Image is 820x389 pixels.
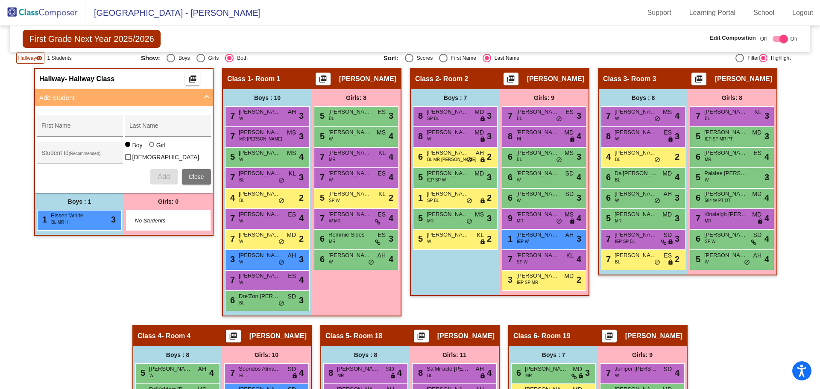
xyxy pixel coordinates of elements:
span: HI [517,136,521,142]
span: BL [615,177,620,183]
span: ES [565,108,574,117]
span: 5 [604,214,611,223]
button: Print Students Details [602,330,617,342]
span: BL MR [PERSON_NAME] [427,156,476,163]
span: [PERSON_NAME] [339,75,396,83]
span: AH [565,231,574,240]
span: do_not_disturb_alt [466,198,472,205]
span: MD [474,169,484,178]
span: 3 [577,150,581,163]
span: ES [378,231,386,240]
span: SP BL [427,115,439,122]
span: 4 [675,109,679,122]
span: [PERSON_NAME] [PERSON_NAME] [427,231,469,239]
span: MR [517,218,524,224]
span: [PERSON_NAME] [328,210,371,219]
span: [PERSON_NAME] [328,108,371,116]
span: 3 [487,130,492,143]
button: Print Students Details [691,73,706,85]
span: [GEOGRAPHIC_DATA] - [PERSON_NAME] [85,6,261,20]
span: MD [287,231,296,240]
span: AH [476,149,484,158]
span: [PERSON_NAME] [516,108,559,116]
span: 9 [506,214,512,223]
span: W [705,177,709,183]
span: MR [329,238,336,245]
span: MS [287,128,296,137]
span: [DEMOGRAPHIC_DATA] [132,152,199,162]
input: First Name [41,126,118,132]
span: [PERSON_NAME] [516,190,559,198]
span: W [239,218,243,224]
span: lock [757,218,763,225]
span: MS [377,128,386,137]
span: 8 [416,111,423,120]
span: [PERSON_NAME] [427,108,469,116]
span: [PERSON_NAME] [615,210,657,219]
span: Eissen White [51,211,94,220]
mat-icon: picture_as_pdf [694,75,704,87]
span: [PERSON_NAME] [427,128,469,137]
span: 7 [318,152,325,161]
mat-expansion-panel-header: Add Student [35,89,213,106]
button: Print Students Details [185,73,200,85]
span: W [239,156,243,163]
span: ES [288,210,296,219]
span: 7 [604,111,611,120]
span: IEP SP W [427,177,446,183]
span: 504 W PT OT [705,197,731,204]
span: Edit Composition [710,34,756,42]
span: Show: [141,54,160,62]
span: do_not_disturb_alt [466,218,472,225]
div: First Name [448,54,476,62]
span: 1 [416,193,423,202]
mat-icon: picture_as_pdf [416,332,426,344]
span: BL [239,177,244,183]
span: 4 [389,130,393,143]
span: [PERSON_NAME] [615,108,657,116]
div: Girls: 0 [124,193,213,210]
span: 4 [764,150,769,163]
span: ES [378,210,386,219]
mat-icon: visibility [36,55,43,61]
span: MD [662,210,672,219]
a: Learning Portal [682,6,743,20]
span: [PERSON_NAME] [615,231,657,239]
span: 5 [694,132,700,141]
span: MD [752,190,761,199]
span: BL [329,115,334,122]
span: BL [615,156,620,163]
span: [PERSON_NAME] [516,210,559,219]
span: 6 [506,173,512,182]
span: BL [517,156,522,163]
span: 7 [604,234,611,243]
span: 7 [694,214,700,223]
span: W [329,177,333,183]
a: Support [641,6,678,20]
span: 5 [228,152,235,161]
span: MR [329,156,336,163]
span: 4 [228,193,235,202]
span: do_not_disturb_alt [278,177,284,184]
span: IEP SP MR PT [705,136,733,142]
span: [PERSON_NAME] [427,149,469,157]
span: 5 [694,173,700,182]
span: lock [480,157,486,164]
span: W [239,238,243,245]
span: 7 [318,173,325,182]
span: 6 [694,152,700,161]
span: KL [754,108,761,117]
span: 8 [506,132,512,141]
span: Hallway [18,54,36,62]
button: Print Students Details [316,73,331,85]
span: AH [288,108,296,117]
span: [PERSON_NAME] [704,190,747,198]
span: 3 [487,171,492,184]
span: SP W [329,197,340,204]
span: 3 [389,109,393,122]
div: Girls [205,54,219,62]
span: W MR [329,218,341,224]
span: MR [PERSON_NAME] [239,136,282,142]
span: lock [668,136,674,143]
span: 3 [675,212,679,225]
